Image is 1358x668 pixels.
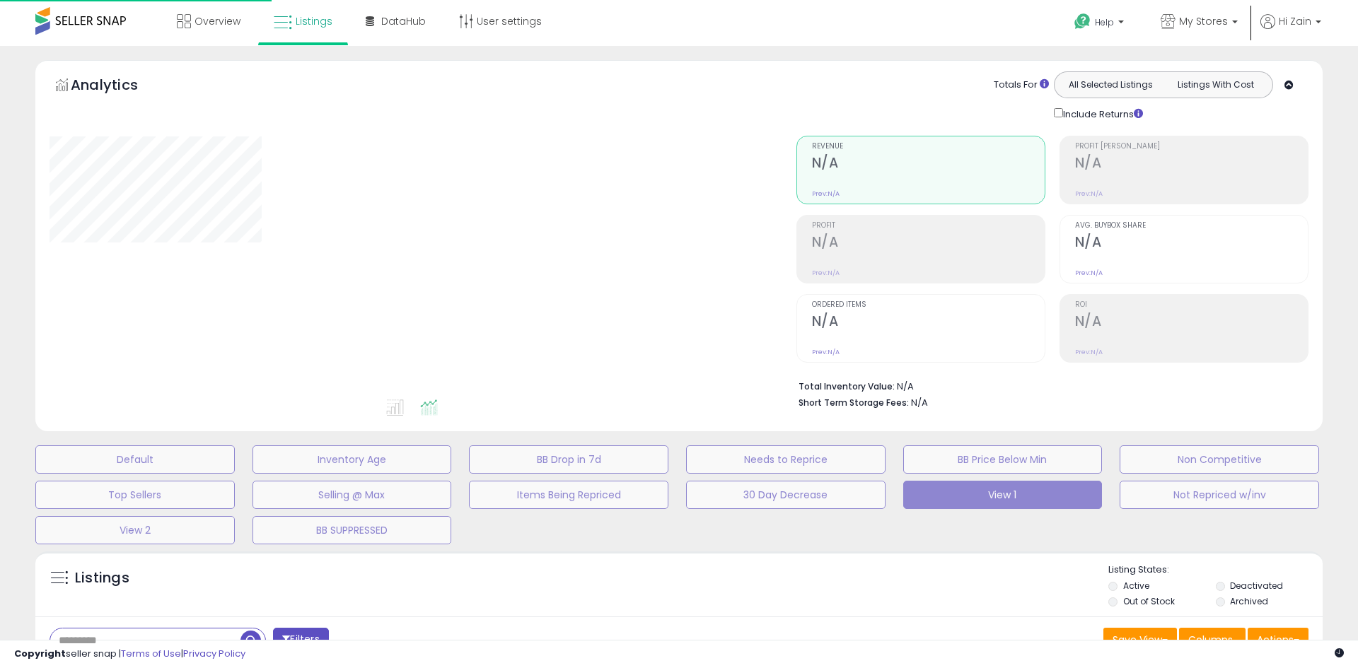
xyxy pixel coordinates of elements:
[812,313,1045,332] h2: N/A
[799,377,1298,394] li: N/A
[1075,222,1308,230] span: Avg. Buybox Share
[812,269,840,277] small: Prev: N/A
[812,155,1045,174] h2: N/A
[469,445,668,474] button: BB Drop in 7d
[35,481,235,509] button: Top Sellers
[1163,76,1268,94] button: Listings With Cost
[1075,143,1308,151] span: Profit [PERSON_NAME]
[812,301,1045,309] span: Ordered Items
[1075,313,1308,332] h2: N/A
[1279,14,1311,28] span: Hi Zain
[253,516,452,544] button: BB SUPPRESSED
[14,647,66,660] strong: Copyright
[1063,2,1138,46] a: Help
[1075,234,1308,253] h2: N/A
[799,380,895,392] b: Total Inventory Value:
[1075,155,1308,174] h2: N/A
[903,481,1103,509] button: View 1
[812,189,840,198] small: Prev: N/A
[253,445,452,474] button: Inventory Age
[1043,105,1160,122] div: Include Returns
[1179,14,1228,28] span: My Stores
[35,445,235,474] button: Default
[812,143,1045,151] span: Revenue
[812,222,1045,230] span: Profit
[1075,269,1103,277] small: Prev: N/A
[35,516,235,544] button: View 2
[903,445,1103,474] button: BB Price Below Min
[14,648,245,661] div: seller snap | |
[381,14,426,28] span: DataHub
[469,481,668,509] button: Items Being Repriced
[812,234,1045,253] h2: N/A
[71,75,166,98] h5: Analytics
[296,14,332,28] span: Listings
[1120,481,1319,509] button: Not Repriced w/inv
[1074,13,1091,30] i: Get Help
[686,445,886,474] button: Needs to Reprice
[1095,16,1114,28] span: Help
[994,78,1049,92] div: Totals For
[1120,445,1319,474] button: Non Competitive
[911,396,928,409] span: N/A
[799,397,909,409] b: Short Term Storage Fees:
[812,348,840,356] small: Prev: N/A
[1075,301,1308,309] span: ROI
[1075,348,1103,356] small: Prev: N/A
[195,14,240,28] span: Overview
[1260,14,1321,46] a: Hi Zain
[686,481,886,509] button: 30 Day Decrease
[1075,189,1103,198] small: Prev: N/A
[1058,76,1163,94] button: All Selected Listings
[253,481,452,509] button: Selling @ Max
